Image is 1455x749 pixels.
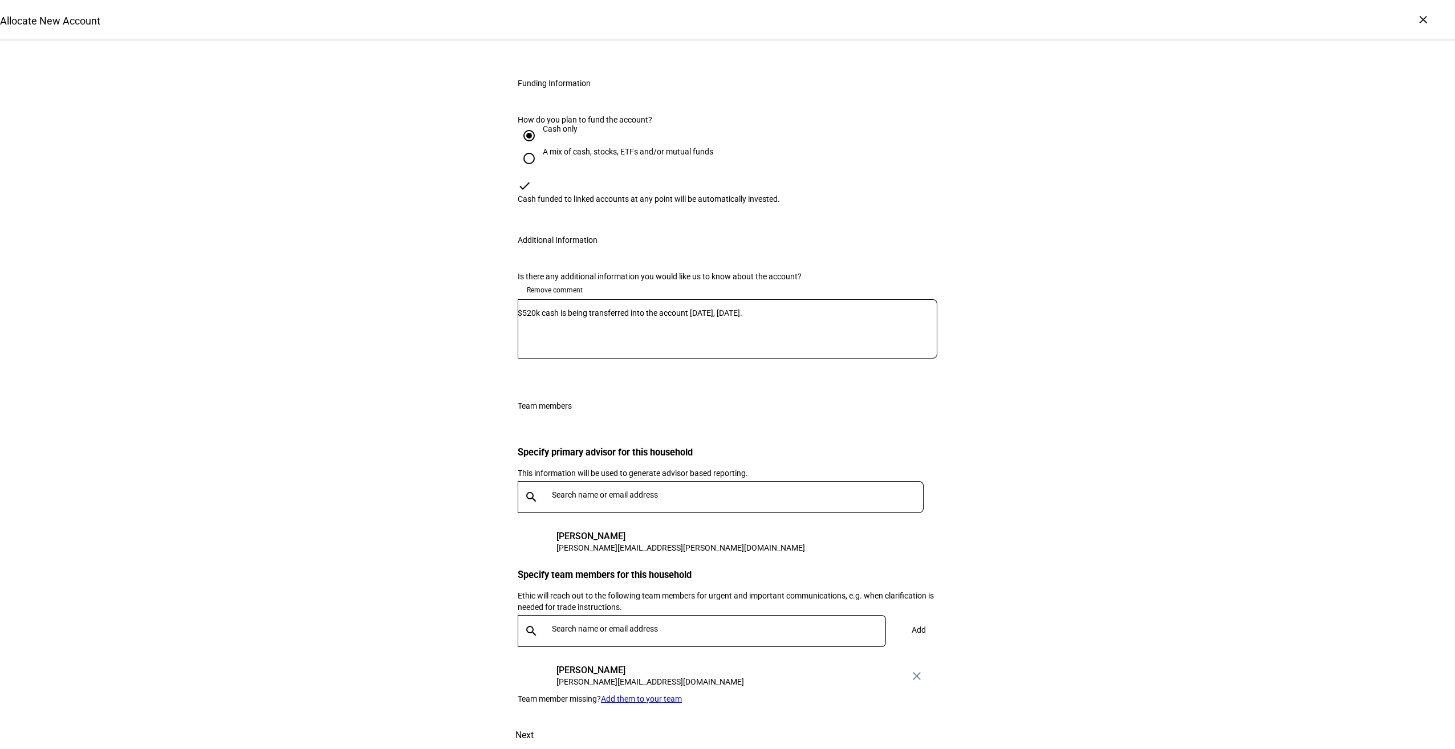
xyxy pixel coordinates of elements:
[525,665,547,687] div: AK
[543,147,713,156] div: A mix of cash, stocks, ETFs and/or mutual funds
[518,235,598,245] div: Additional Information
[518,281,592,299] button: Remove comment
[518,272,937,281] div: Is there any additional information you would like us to know about the account?
[556,542,805,553] div: [PERSON_NAME][EMAIL_ADDRESS][PERSON_NAME][DOMAIN_NAME]
[552,624,891,633] input: Search name or email address
[518,490,545,504] mat-icon: search
[525,531,547,553] div: JB
[1414,10,1432,29] div: ×
[556,676,744,687] div: [PERSON_NAME][EMAIL_ADDRESS][DOMAIN_NAME]
[518,194,937,203] div: Cash funded to linked accounts at any point will be automatically invested.
[518,179,531,193] mat-icon: check
[499,722,550,749] button: Next
[910,669,924,683] mat-icon: close
[518,590,937,613] div: Ethic will reach out to the following team members for urgent and important communications, e.g. ...
[518,624,545,638] mat-icon: search
[601,694,682,703] a: Add them to your team
[518,79,591,88] div: Funding Information
[518,569,937,580] h3: Specify team members for this household
[556,665,744,676] div: [PERSON_NAME]
[518,401,572,410] div: Team members
[543,124,578,133] div: Cash only
[518,115,937,124] div: How do you plan to fund the account?
[527,281,583,299] span: Remove comment
[556,531,805,542] div: [PERSON_NAME]
[552,490,928,499] input: Search name or email address
[518,694,601,703] span: Team member missing?
[518,447,937,458] h3: Specify primary advisor for this household
[515,722,534,749] span: Next
[518,467,937,479] div: This information will be used to generate advisor based reporting.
